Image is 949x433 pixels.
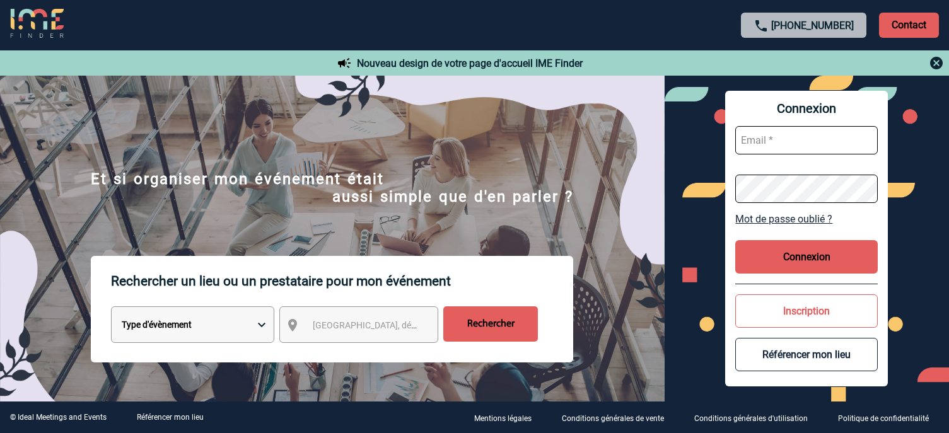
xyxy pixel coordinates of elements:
[474,414,532,423] p: Mentions légales
[828,412,949,424] a: Politique de confidentialité
[443,306,538,342] input: Rechercher
[735,126,878,154] input: Email *
[771,20,854,32] a: [PHONE_NUMBER]
[735,101,878,116] span: Connexion
[464,412,552,424] a: Mentions légales
[735,338,878,371] button: Référencer mon lieu
[313,320,488,330] span: [GEOGRAPHIC_DATA], département, région...
[735,213,878,225] a: Mot de passe oublié ?
[694,414,808,423] p: Conditions générales d'utilisation
[10,413,107,422] div: © Ideal Meetings and Events
[735,240,878,274] button: Connexion
[735,294,878,328] button: Inscription
[838,414,929,423] p: Politique de confidentialité
[111,256,573,306] p: Rechercher un lieu ou un prestataire pour mon événement
[684,412,828,424] a: Conditions générales d'utilisation
[754,18,769,33] img: call-24-px.png
[137,413,204,422] a: Référencer mon lieu
[562,414,664,423] p: Conditions générales de vente
[879,13,939,38] p: Contact
[552,412,684,424] a: Conditions générales de vente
